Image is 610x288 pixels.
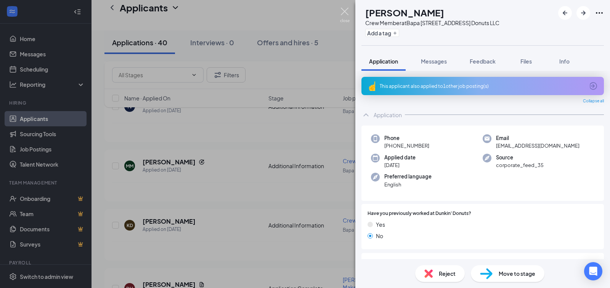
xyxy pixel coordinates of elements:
span: Phone [384,134,429,142]
svg: ArrowLeftNew [560,8,570,18]
span: Feedback [470,58,496,65]
span: Info [559,58,570,65]
span: Have you previously worked at Dunkin' Donuts? [368,210,471,217]
span: Preferred language [384,173,432,180]
span: Application [369,58,398,65]
svg: ChevronUp [361,110,371,119]
div: Open Intercom Messenger [584,262,602,280]
span: Source [496,154,544,161]
span: corporate_feed_35 [496,161,544,169]
span: [EMAIL_ADDRESS][DOMAIN_NAME] [496,142,579,150]
div: Application [374,111,402,119]
button: ArrowRight [576,6,590,20]
span: [PHONE_NUMBER] [384,142,429,150]
span: Email [496,134,579,142]
span: English [384,181,432,188]
span: [DATE] [384,161,416,169]
svg: Plus [393,31,397,35]
div: Crew Member at Bapa [STREET_ADDRESS] Donuts LLC [365,19,499,27]
h1: [PERSON_NAME] [365,6,444,19]
span: Reject [439,269,456,278]
span: Yes [376,220,385,229]
span: Move to stage [499,269,535,278]
span: Messages [421,58,447,65]
svg: ArrowRight [579,8,588,18]
span: Applied date [384,154,416,161]
button: PlusAdd a tag [365,29,399,37]
button: ArrowLeftNew [558,6,572,20]
span: Files [520,58,532,65]
div: This applicant also applied to 1 other job posting(s) [380,83,584,89]
span: No [376,232,383,240]
svg: Ellipses [595,8,604,18]
span: Collapse all [583,98,604,104]
svg: ArrowCircle [589,81,598,91]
